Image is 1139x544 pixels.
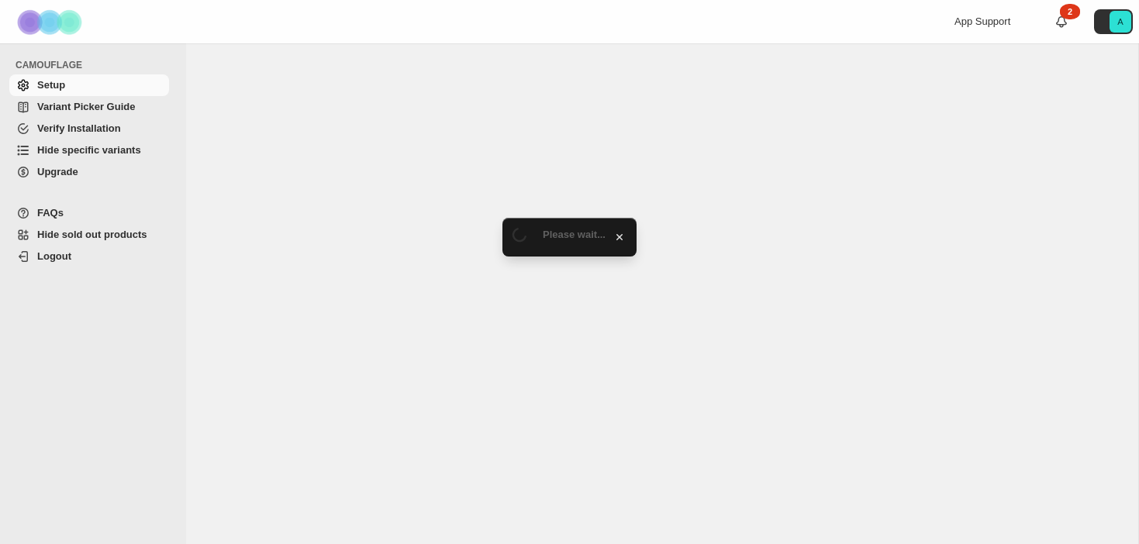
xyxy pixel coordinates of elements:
span: CAMOUFLAGE [16,59,175,71]
a: Hide specific variants [9,139,169,161]
div: 2 [1060,4,1080,19]
span: FAQs [37,207,64,219]
a: Upgrade [9,161,169,183]
a: Logout [9,246,169,267]
span: Hide sold out products [37,229,147,240]
span: Avatar with initials A [1110,11,1131,33]
a: Setup [9,74,169,96]
span: Variant Picker Guide [37,101,135,112]
span: Upgrade [37,166,78,177]
span: Logout [37,250,71,262]
a: 2 [1054,14,1069,29]
span: Please wait... [543,229,606,240]
a: FAQs [9,202,169,224]
text: A [1117,17,1123,26]
a: Verify Installation [9,118,169,139]
span: Setup [37,79,65,91]
span: App Support [954,15,1010,27]
a: Variant Picker Guide [9,96,169,118]
a: Hide sold out products [9,224,169,246]
img: Camouflage [12,1,90,43]
button: Avatar with initials A [1094,9,1133,34]
span: Verify Installation [37,122,121,134]
span: Hide specific variants [37,144,141,156]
